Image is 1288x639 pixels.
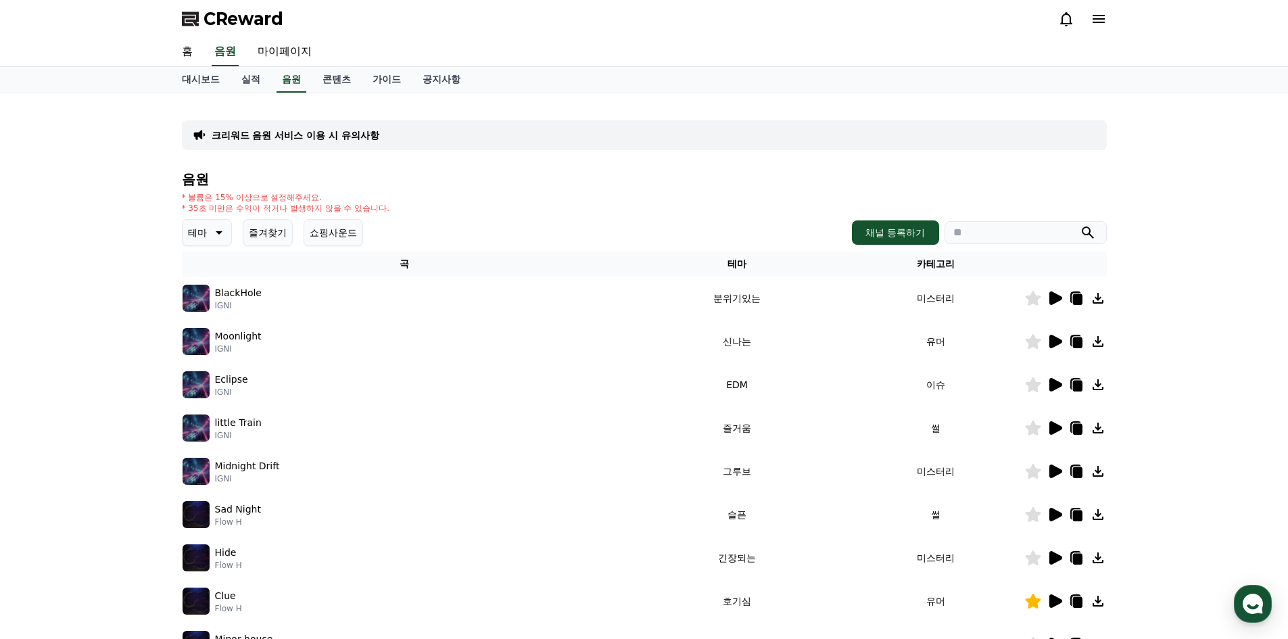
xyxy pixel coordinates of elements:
a: 공지사항 [412,67,471,93]
td: 썰 [847,493,1024,536]
span: 대화 [124,450,140,460]
a: 음원 [277,67,306,93]
td: 신나는 [627,320,846,363]
img: music [183,544,210,571]
td: 호기심 [627,579,846,623]
p: Eclipse [215,373,248,387]
p: BlackHole [215,286,262,300]
h4: 음원 [182,172,1107,187]
td: 즐거움 [627,406,846,450]
a: 크리워드 음원 서비스 이용 시 유의사항 [212,128,379,142]
img: music [183,501,210,528]
td: 긴장되는 [627,536,846,579]
a: 설정 [174,429,260,463]
td: 미스터리 [847,536,1024,579]
p: Midnight Drift [215,459,280,473]
td: 썰 [847,406,1024,450]
a: 홈 [171,38,204,66]
td: 유머 [847,320,1024,363]
button: 즐겨찾기 [243,219,293,246]
a: 대시보드 [171,67,231,93]
td: 미스터리 [847,277,1024,320]
p: Flow H [215,517,261,527]
p: Flow H [215,603,242,614]
button: 쇼핑사운드 [304,219,363,246]
img: music [183,328,210,355]
a: 실적 [231,67,271,93]
p: IGNI [215,430,262,441]
p: Flow H [215,560,242,571]
td: 미스터리 [847,450,1024,493]
a: 마이페이지 [247,38,323,66]
img: music [183,458,210,485]
p: * 35초 미만은 수익이 적거나 발생하지 않을 수 있습니다. [182,203,390,214]
a: 가이드 [362,67,412,93]
img: music [183,285,210,312]
td: 이슈 [847,363,1024,406]
button: 채널 등록하기 [852,220,938,245]
p: IGNI [215,387,248,398]
td: EDM [627,363,846,406]
span: 홈 [43,449,51,460]
p: Moonlight [215,329,262,344]
p: Hide [215,546,237,560]
td: 분위기있는 [627,277,846,320]
img: music [183,415,210,442]
p: little Train [215,416,262,430]
img: music [183,371,210,398]
th: 테마 [627,252,846,277]
th: 카테고리 [847,252,1024,277]
p: * 볼륨은 15% 이상으로 설정해주세요. [182,192,390,203]
span: 설정 [209,449,225,460]
p: Sad Night [215,502,261,517]
button: 테마 [182,219,232,246]
p: IGNI [215,300,262,311]
td: 그루브 [627,450,846,493]
p: Clue [215,589,236,603]
p: 테마 [188,223,207,242]
th: 곡 [182,252,627,277]
td: 슬픈 [627,493,846,536]
p: IGNI [215,473,280,484]
td: 유머 [847,579,1024,623]
a: 콘텐츠 [312,67,362,93]
p: IGNI [215,344,262,354]
img: music [183,588,210,615]
a: 홈 [4,429,89,463]
a: 대화 [89,429,174,463]
a: CReward [182,8,283,30]
span: CReward [204,8,283,30]
a: 음원 [212,38,239,66]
